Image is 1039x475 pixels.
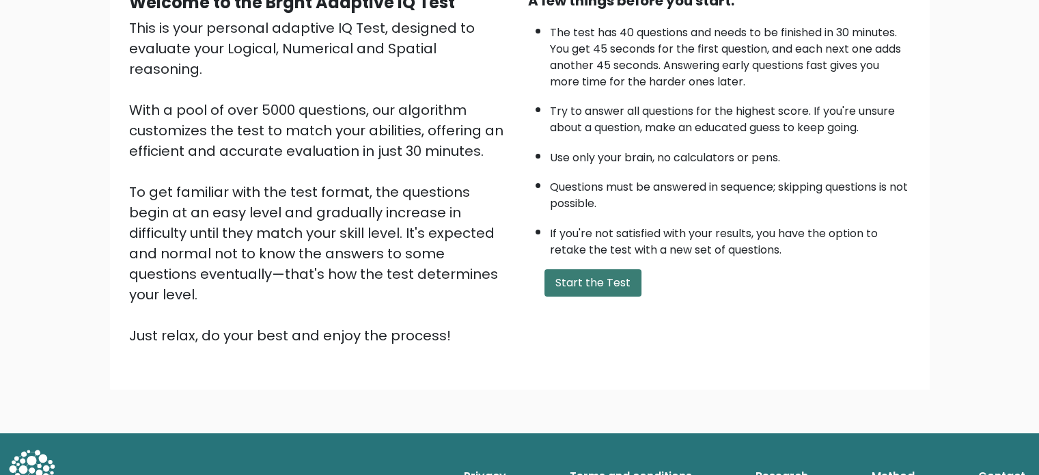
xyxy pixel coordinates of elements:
li: If you're not satisfied with your results, you have the option to retake the test with a new set ... [550,219,911,258]
li: Use only your brain, no calculators or pens. [550,143,911,166]
li: The test has 40 questions and needs to be finished in 30 minutes. You get 45 seconds for the firs... [550,18,911,90]
li: Questions must be answered in sequence; skipping questions is not possible. [550,172,911,212]
button: Start the Test [544,269,641,297]
li: Try to answer all questions for the highest score. If you're unsure about a question, make an edu... [550,96,911,136]
div: This is your personal adaptive IQ Test, designed to evaluate your Logical, Numerical and Spatial ... [129,18,512,346]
